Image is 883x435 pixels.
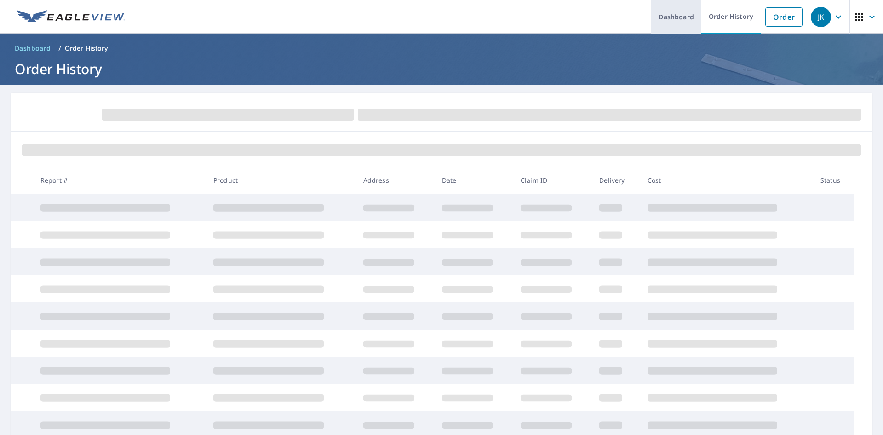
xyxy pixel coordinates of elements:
[592,167,640,194] th: Delivery
[11,59,872,78] h1: Order History
[356,167,435,194] th: Address
[206,167,356,194] th: Product
[640,167,813,194] th: Cost
[65,44,108,53] p: Order History
[15,44,51,53] span: Dashboard
[765,7,803,27] a: Order
[811,7,831,27] div: JK
[11,41,872,56] nav: breadcrumb
[11,41,55,56] a: Dashboard
[435,167,513,194] th: Date
[17,10,125,24] img: EV Logo
[33,167,206,194] th: Report #
[813,167,854,194] th: Status
[58,43,61,54] li: /
[513,167,592,194] th: Claim ID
